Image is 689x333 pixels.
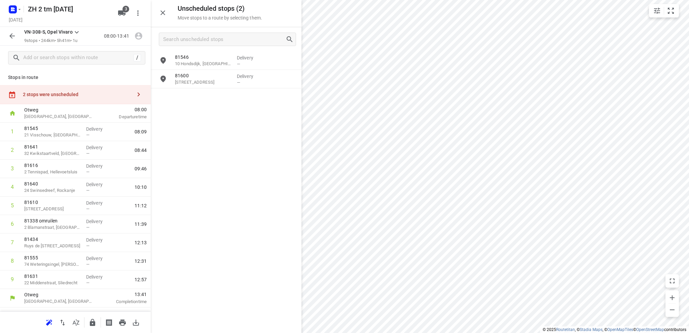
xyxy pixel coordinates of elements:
[23,92,132,97] div: 2 stops were unscheduled
[116,319,129,325] span: Print route
[650,4,664,17] button: Map settings
[86,151,89,156] span: —
[24,217,81,224] p: 81338 omruilen
[86,280,89,285] span: —
[24,199,81,206] p: 81610
[607,327,633,332] a: OpenMapTiles
[24,273,81,280] p: 81631
[24,107,94,113] p: Otweg
[86,126,111,132] p: Delivery
[24,113,94,120] p: [GEOGRAPHIC_DATA], [GEOGRAPHIC_DATA]
[24,38,81,44] p: 9 stops • 244km • 5h41m • 1u
[86,237,111,243] p: Delivery
[237,54,262,61] p: Delivery
[86,181,111,188] p: Delivery
[178,5,262,12] h5: Unscheduled stops ( 2 )
[8,74,143,81] p: Stops in route
[543,327,686,332] li: © 2025 , © , © © contributors
[11,258,14,264] div: 8
[135,184,147,191] span: 10:10
[122,6,129,12] span: 3
[86,206,89,211] span: —
[86,169,89,174] span: —
[24,243,81,249] p: Ruys de [STREET_ADDRESS]
[134,54,141,61] div: /
[86,316,99,329] button: Lock route
[23,53,134,63] input: Add or search stops within route
[175,72,231,79] p: 81600
[24,150,81,157] p: 32 Kwikstaartveld, Zoetermeer
[24,180,81,187] p: 81640
[163,34,286,45] input: Search unscheduled stops
[102,114,147,120] p: Departure time
[580,327,603,332] a: Stadia Maps
[24,132,81,138] p: 21 Visschouw, [GEOGRAPHIC_DATA]
[135,258,147,264] span: 12:31
[11,276,14,283] div: 9
[69,319,83,325] span: Sort by time window
[86,262,89,267] span: —
[86,243,89,248] span: —
[86,225,89,230] span: —
[135,202,147,209] span: 11:12
[24,291,94,298] p: Otweg
[24,254,81,261] p: 81555
[24,29,73,36] p: VN-308-S, Opel Vivaro
[42,319,56,325] span: Reoptimize route
[649,4,679,17] div: small contained button group
[131,6,145,20] button: More
[556,327,575,332] a: Routetitan
[24,169,81,175] p: 2 Tennispad, Hellevoetsluis
[135,128,147,135] span: 08:09
[664,4,678,17] button: Fit zoom
[86,188,89,193] span: —
[86,163,111,169] p: Delivery
[135,276,147,283] span: 12:57
[102,106,147,113] span: 08:00
[11,165,14,172] div: 3
[25,4,112,14] h5: ZH 2 tm [DATE]
[135,221,147,227] span: 11:39
[175,79,231,86] p: 74 Heereveldseweg, Handel
[175,60,231,67] p: 10 Hondsdijk, Koudekerk aan den Rijn
[175,54,231,60] p: 81546
[132,33,145,39] span: Assign driver
[24,280,81,286] p: 22 Middenstraat, Sliedrecht
[135,239,147,246] span: 12:13
[24,236,81,243] p: 81434
[102,291,147,298] span: 13:41
[11,202,14,209] div: 5
[86,144,111,151] p: Delivery
[636,327,664,332] a: OpenStreetMap
[24,206,81,212] p: [STREET_ADDRESS]
[11,147,14,153] div: 2
[24,224,81,231] p: 2 Blamanstraat, [GEOGRAPHIC_DATA]
[86,218,111,225] p: Delivery
[56,319,69,325] span: Reverse route
[104,33,132,40] p: 08:00-13:41
[237,61,240,67] span: —
[24,125,81,132] p: 81545
[24,143,81,150] p: 81641
[286,35,296,43] div: Search
[102,298,147,305] p: Completion time
[129,319,143,325] span: Download route
[86,132,89,137] span: —
[24,162,81,169] p: 81616
[178,15,262,20] p: Move stops to a route by selecting them.
[86,200,111,206] p: Delivery
[6,16,25,24] h5: Project date
[24,298,94,305] p: [GEOGRAPHIC_DATA], [GEOGRAPHIC_DATA]
[237,80,240,85] span: —
[24,187,81,194] p: 24 Swinsedreef, Rockanje
[156,6,170,19] button: Close
[11,239,14,246] div: 7
[135,147,147,154] span: 08:44
[11,128,14,135] div: 1
[24,261,81,268] p: 74 Weteringsingel, [PERSON_NAME]
[11,221,14,227] div: 6
[151,51,301,332] div: grid
[86,255,111,262] p: Delivery
[11,184,14,190] div: 4
[86,274,111,280] p: Delivery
